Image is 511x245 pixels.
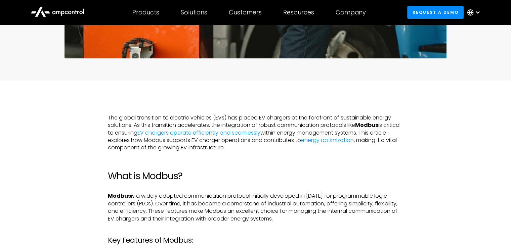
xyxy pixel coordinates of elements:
h2: What is Modbus? [108,170,403,182]
div: Customers [229,9,262,16]
h3: Key Features of Modbus: [108,236,403,245]
a: EV chargers operate efficiently and seamlessly [137,129,260,137]
div: Products [132,9,159,16]
p: is a widely adopted communication protocol initially developed in [DATE] for programmable logic c... [108,192,403,223]
strong: Modbus [355,121,378,129]
a: energy optimization [301,136,354,144]
div: Solutions [181,9,207,16]
div: Company [336,9,366,16]
a: Request a demo [407,6,464,18]
strong: Modbus [108,192,131,200]
div: Resources [283,9,314,16]
p: The global transition to electric vehicles (EVs) has placed EV chargers at the forefront of susta... [108,114,403,152]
